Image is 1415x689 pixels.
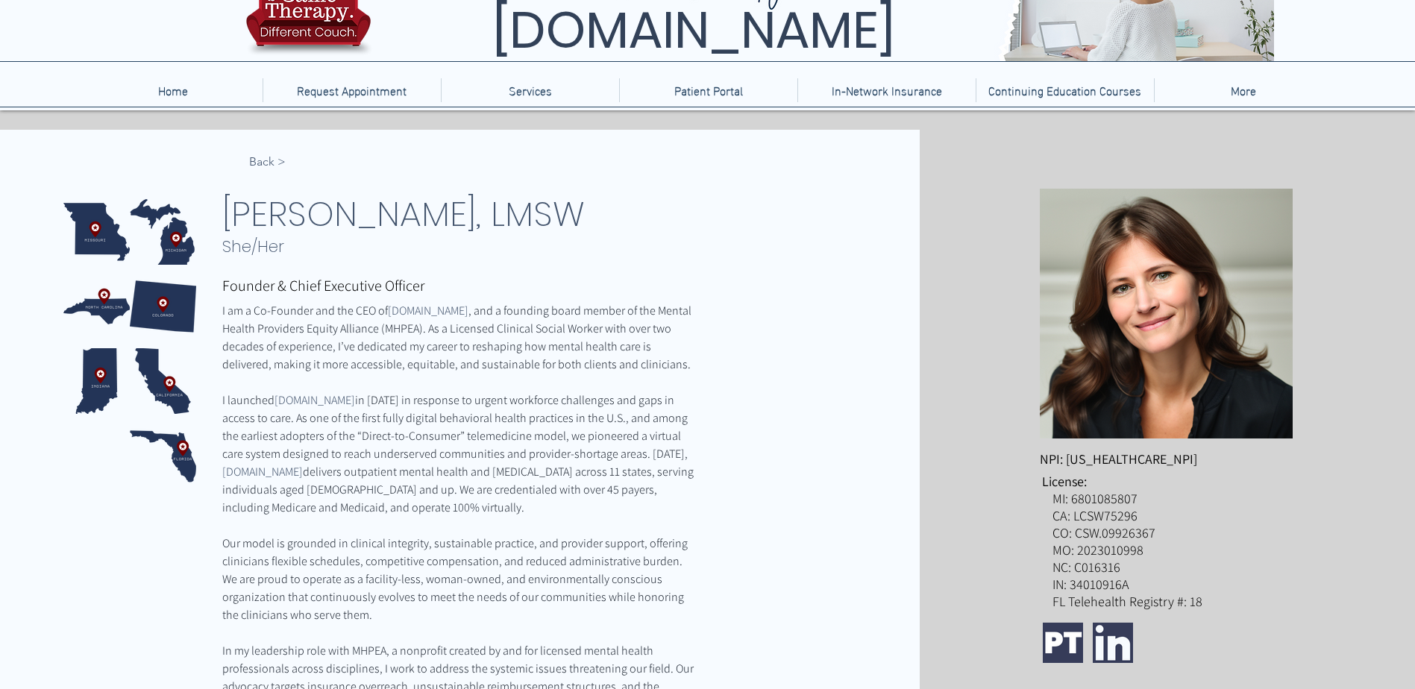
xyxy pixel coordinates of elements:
[222,276,424,295] span: Founder & Chief Executive Officer
[222,464,696,515] span: delivers outpatient mental health and [MEDICAL_DATA] across 11 states, serving individuals aged [...
[222,151,286,173] a: < Back
[1093,623,1133,663] img: LinkedIn Link
[824,78,950,102] p: In-Network Insurance
[84,78,1332,102] nav: Site
[1223,78,1264,102] p: More
[441,78,619,102] div: Services
[274,392,355,408] a: [DOMAIN_NAME]
[1043,623,1083,663] img: Psychology Today Profile Link
[388,303,468,318] a: [DOMAIN_NAME]
[1042,473,1087,490] span: License:
[222,392,690,462] span: in [DATE] in response to urgent workforce challenges and gaps in access to care. As one of the fi...
[289,78,414,102] p: Request Appointment
[667,78,750,102] p: Patient Portal
[1040,450,1197,468] span: NPI: [US_HEALTHCARE_NPI]
[263,78,441,102] a: Request Appointment
[1040,189,1293,438] img: Susan Morozowich, LMSW
[1143,623,1184,663] img: Facebook Link
[797,78,976,102] a: In-Network Insurance
[619,78,797,102] a: Patient Portal
[1052,490,1293,610] p: MI: 6801085807 CA: LCSW75296 CO: CSW.09926367 MO: 2023010998 NC: C016316 IN: 34010916A FL Telehea...
[501,78,559,102] p: Services
[222,235,284,258] span: She/Her
[976,78,1154,102] a: Continuing Education Courses
[249,154,286,170] span: < Back
[151,78,195,102] p: Home
[84,78,263,102] a: Home
[222,535,690,623] span: Our model is grounded in clinical integrity, sustainable practice, and provider support, offering...
[222,464,303,479] a: [DOMAIN_NAME]
[981,78,1149,102] p: Continuing Education Courses
[222,190,585,238] span: [PERSON_NAME], LMSW
[222,303,388,318] span: I am a Co-Founder and the CEO of
[222,392,274,408] span: I launched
